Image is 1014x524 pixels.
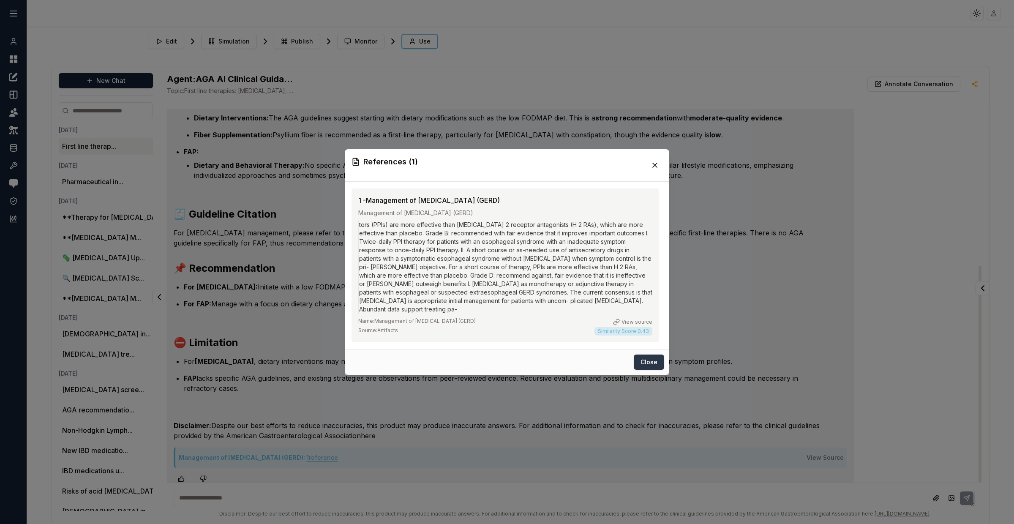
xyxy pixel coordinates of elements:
span: Similarity Score: 0.43 [594,327,652,336]
h3: References ( 1 ) [352,156,418,168]
button: Close [634,355,664,370]
div: tors (PPIs) are more effective than [MEDICAL_DATA] 2 receptor antagonists (H 2 RAs), which are mo... [358,221,652,314]
span: Source: Artifacts [358,327,398,334]
a: View source [613,319,652,325]
div: 1 -Management of [MEDICAL_DATA] (GERD) [358,195,652,205]
div: Management of [MEDICAL_DATA] (GERD) [358,209,652,217]
span: Name: Management of [MEDICAL_DATA] (GERD) [358,318,476,325]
